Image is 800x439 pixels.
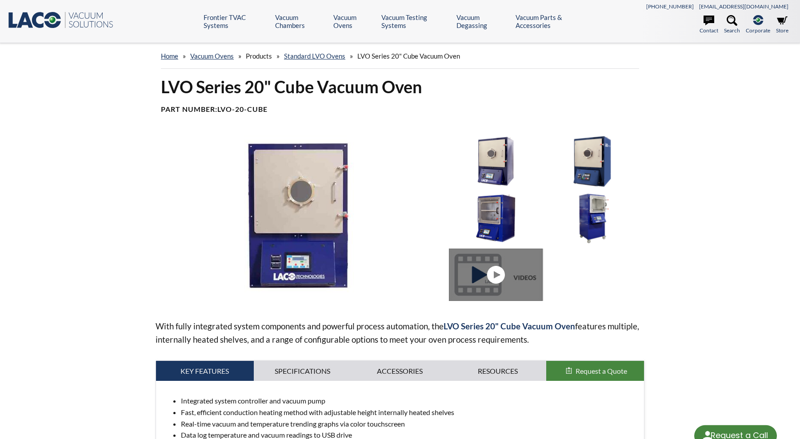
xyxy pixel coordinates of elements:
a: Contact [700,15,718,35]
span: LVO Series 20" Cube Vacuum Oven [357,52,460,60]
a: Vacuum Parts & Accessories [516,13,595,29]
a: Frontier TVAC Systems [204,13,268,29]
a: [EMAIL_ADDRESS][DOMAIN_NAME] [699,3,788,10]
a: Store [776,15,788,35]
strong: LVO Series 20" Cube Vacuum Oven [444,321,575,331]
img: Vacuum Oven Benchtop Cube with Acrylic Door, side view [449,192,542,245]
span: Request a Quote [576,367,627,375]
img: Vacuum Oven Cube with Acrylic Door, left side angle view [547,192,640,245]
a: Standard LVO Ovens [284,52,345,60]
span: Corporate [746,26,770,35]
h4: Part Number: [161,105,639,114]
a: Vacuum Testing Systems [381,13,450,29]
a: Resources [449,361,547,381]
span: Products [246,52,272,60]
b: LVO-20-Cube [217,105,268,113]
a: Accessories [351,361,449,381]
a: Specifications [254,361,352,381]
a: Vacuum Chambers [275,13,327,29]
img: Vacuum Oven Cube Aluminum Door, right side angle view [449,135,542,188]
li: Integrated system controller and vacuum pump [181,395,637,407]
li: Real-time vacuum and temperature trending graphs via color touchscreen [181,418,637,430]
a: Vacuum Ovens [190,52,234,60]
a: Key Features [156,361,254,381]
img: Vacuum Oven Cube, front view [547,135,640,188]
a: Vacuum Degassing [456,13,509,29]
p: With fully integrated system components and powerful process automation, the features multiple, i... [156,320,644,346]
li: Fast, efficient conduction heating method with adjustable height internally heated shelves [181,407,637,418]
h1: LVO Series 20" Cube Vacuum Oven [161,76,639,98]
a: Vacuum Ovens [333,13,375,29]
a: Search [724,15,740,35]
button: Request a Quote [546,361,644,381]
div: » » » » [161,44,639,69]
a: home [161,52,178,60]
img: Vacuum Oven Cube Front Aluminum Door, front view [156,135,442,296]
a: [PHONE_NUMBER] [646,3,694,10]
